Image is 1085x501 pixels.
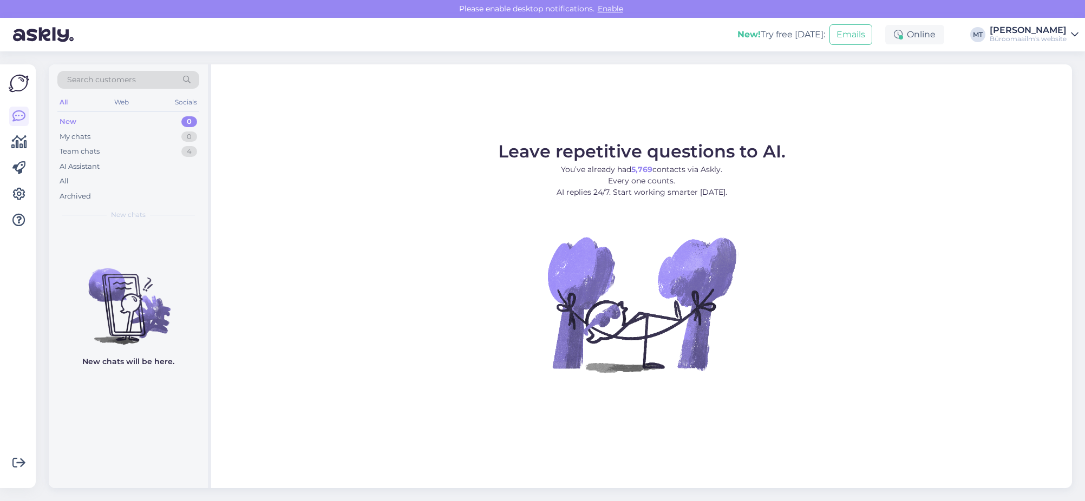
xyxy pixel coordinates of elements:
[737,28,825,41] div: Try free [DATE]:
[57,95,70,109] div: All
[49,249,208,346] img: No chats
[594,4,626,14] span: Enable
[60,146,100,157] div: Team chats
[970,27,985,42] div: MT
[60,191,91,202] div: Archived
[631,164,652,174] b: 5,769
[60,161,100,172] div: AI Assistant
[60,116,76,127] div: New
[829,24,872,45] button: Emails
[173,95,199,109] div: Socials
[990,26,1079,43] a: [PERSON_NAME]Büroomaailm's website
[181,116,197,127] div: 0
[82,356,174,367] p: New chats will be here.
[737,29,761,39] b: New!
[990,35,1067,43] div: Büroomaailm's website
[885,25,944,44] div: Online
[67,74,136,85] span: Search customers
[60,131,90,142] div: My chats
[544,207,739,401] img: No Chat active
[111,210,146,220] span: New chats
[990,26,1067,35] div: [PERSON_NAME]
[181,146,197,157] div: 4
[181,131,197,142] div: 0
[112,95,131,109] div: Web
[60,176,69,187] div: All
[498,141,786,162] span: Leave repetitive questions to AI.
[498,164,786,198] p: You’ve already had contacts via Askly. Every one counts. AI replies 24/7. Start working smarter [...
[9,73,29,94] img: Askly Logo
